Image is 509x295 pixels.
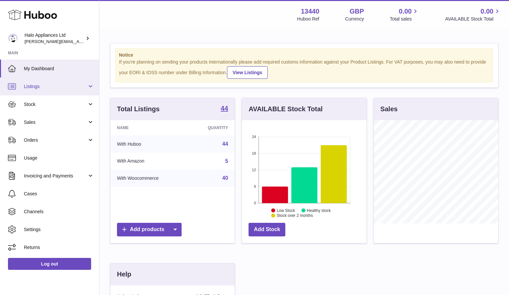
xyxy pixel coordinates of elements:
[8,258,91,270] a: Log out
[252,135,256,139] text: 24
[390,16,419,22] span: Total sales
[225,158,228,164] a: 5
[119,52,489,58] strong: Notice
[25,39,133,44] span: [PERSON_NAME][EMAIL_ADDRESS][DOMAIN_NAME]
[254,201,256,205] text: 0
[8,33,18,43] img: paul@haloappliances.com
[221,105,228,112] strong: 44
[249,105,322,114] h3: AVAILABLE Stock Total
[117,270,131,279] h3: Help
[24,191,94,197] span: Cases
[249,223,285,236] a: Add Stock
[254,184,256,188] text: 6
[117,223,182,236] a: Add products
[24,83,87,90] span: Listings
[277,208,295,213] text: Low Stock
[445,16,501,22] span: AVAILABLE Stock Total
[445,7,501,22] a: 0.00 AVAILABLE Stock Total
[110,170,188,187] td: With Woocommerce
[24,209,94,215] span: Channels
[24,226,94,233] span: Settings
[399,7,412,16] span: 0.00
[390,7,419,22] a: 0.00 Total sales
[221,105,228,113] a: 44
[252,151,256,155] text: 18
[110,120,188,135] th: Name
[227,66,268,79] a: View Listings
[24,119,87,125] span: Sales
[119,59,489,79] div: If you're planning on sending your products internationally please add required customs informati...
[252,168,256,172] text: 12
[380,105,398,114] h3: Sales
[24,101,87,108] span: Stock
[24,155,94,161] span: Usage
[277,213,313,218] text: Stock over 2 months
[110,135,188,153] td: With Huboo
[345,16,364,22] div: Currency
[110,153,188,170] td: With Amazon
[24,66,94,72] span: My Dashboard
[481,7,493,16] span: 0.00
[301,7,319,16] strong: 13440
[24,244,94,251] span: Returns
[222,141,228,147] a: 44
[307,208,331,213] text: Healthy stock
[117,105,160,114] h3: Total Listings
[297,16,319,22] div: Huboo Ref
[24,137,87,143] span: Orders
[350,7,364,16] strong: GBP
[222,175,228,181] a: 40
[25,32,84,45] div: Halo Appliances Ltd
[188,120,235,135] th: Quantity
[24,173,87,179] span: Invoicing and Payments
